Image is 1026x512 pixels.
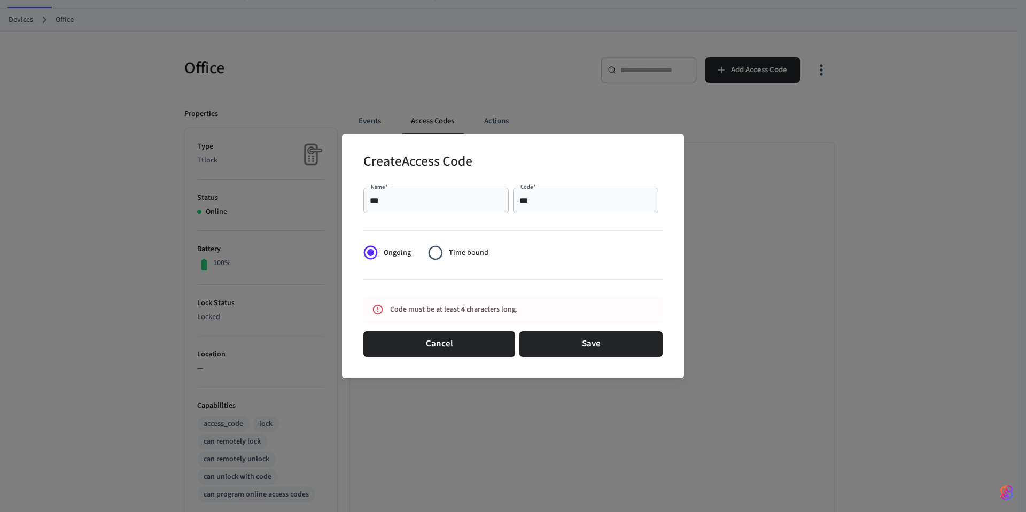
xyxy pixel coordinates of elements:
[449,247,488,259] span: Time bound
[371,183,388,191] label: Name
[363,331,515,357] button: Cancel
[519,331,663,357] button: Save
[363,146,472,179] h2: Create Access Code
[1000,484,1013,501] img: SeamLogoGradient.69752ec5.svg
[520,183,536,191] label: Code
[390,300,616,320] div: Code must be at least 4 characters long.
[384,247,411,259] span: Ongoing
